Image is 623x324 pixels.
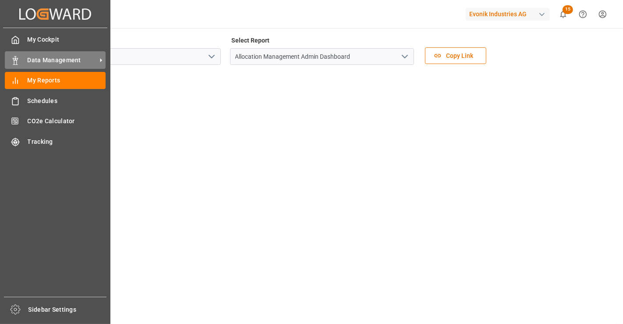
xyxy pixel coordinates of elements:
div: Evonik Industries AG [466,8,550,21]
span: Tracking [28,137,106,146]
a: Tracking [5,133,106,150]
span: Schedules [28,96,106,106]
button: open menu [205,50,218,64]
button: open menu [398,50,411,64]
label: Select Report [230,34,271,46]
a: My Cockpit [5,31,106,48]
span: Sidebar Settings [28,305,107,314]
button: Evonik Industries AG [466,6,553,22]
span: My Reports [28,76,106,85]
a: Schedules [5,92,106,109]
input: Type to search/select [37,48,221,65]
span: Data Management [28,56,97,65]
span: CO2e Calculator [28,117,106,126]
span: Copy Link [442,51,478,61]
input: Type to search/select [230,48,414,65]
button: Help Center [573,4,593,24]
span: 15 [563,5,573,14]
span: My Cockpit [28,35,106,44]
button: Copy Link [425,47,486,64]
button: show 15 new notifications [553,4,573,24]
a: My Reports [5,72,106,89]
a: CO2e Calculator [5,113,106,130]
